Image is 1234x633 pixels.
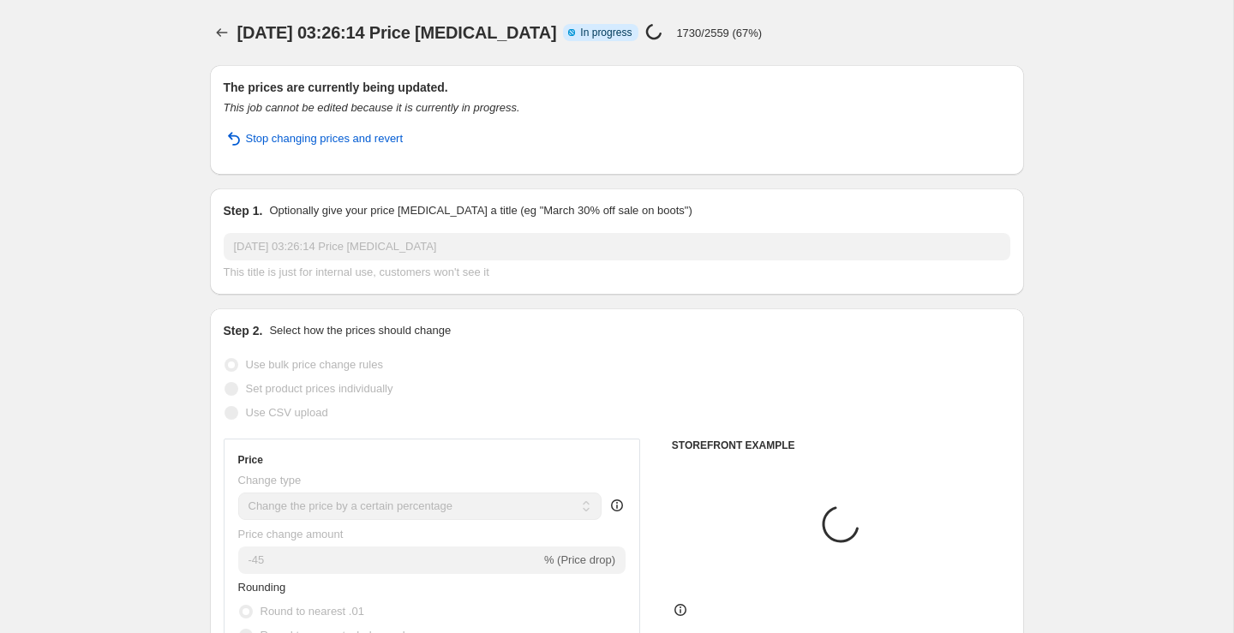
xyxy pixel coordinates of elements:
button: Stop changing prices and revert [213,125,414,152]
span: Set product prices individually [246,382,393,395]
span: Use bulk price change rules [246,358,383,371]
p: Optionally give your price [MEDICAL_DATA] a title (eg "March 30% off sale on boots") [269,202,692,219]
p: Select how the prices should change [269,322,451,339]
h3: Price [238,453,263,467]
button: Price change jobs [210,21,234,45]
p: 1730/2559 (67%) [676,27,762,39]
span: Stop changing prices and revert [246,130,404,147]
span: In progress [580,26,632,39]
h2: Step 2. [224,322,263,339]
span: Rounding [238,581,286,594]
h6: STOREFRONT EXAMPLE [672,439,1010,452]
span: Price change amount [238,528,344,540]
h2: The prices are currently being updated. [224,79,1010,96]
span: Round to nearest .01 [261,605,364,618]
span: % (Price drop) [544,553,615,566]
input: 30% off holiday sale [224,233,1010,260]
input: -15 [238,546,541,574]
span: [DATE] 03:26:14 Price [MEDICAL_DATA] [237,23,557,42]
span: Change type [238,474,302,487]
div: help [608,497,626,514]
span: This title is just for internal use, customers won't see it [224,266,489,278]
h2: Step 1. [224,202,263,219]
span: Use CSV upload [246,406,328,419]
i: This job cannot be edited because it is currently in progress. [224,101,520,114]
